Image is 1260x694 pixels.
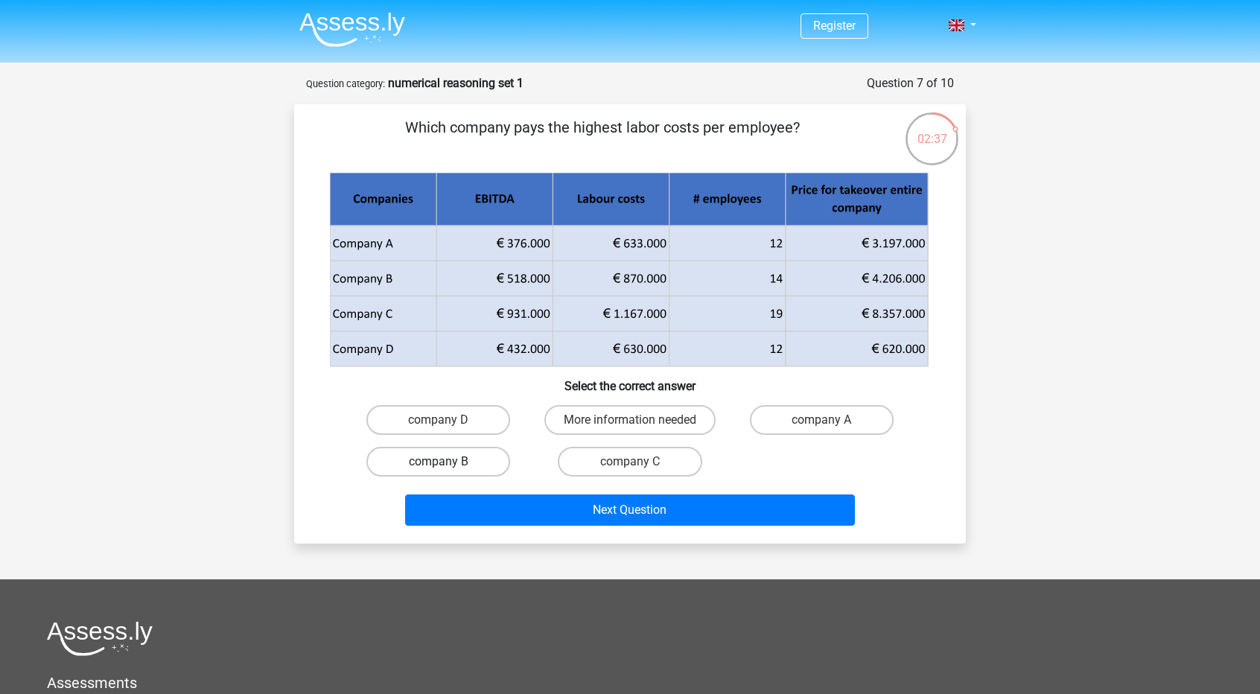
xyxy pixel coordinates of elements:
label: company C [558,447,701,477]
a: Register [813,19,856,33]
label: company A [750,405,894,435]
small: Question category: [306,78,385,89]
p: Which company pays the highest labor costs per employee? [318,116,886,161]
div: Question 7 of 10 [867,74,954,92]
label: company D [366,405,510,435]
h5: Assessments [47,674,1213,692]
label: company B [366,447,510,477]
h6: Select the correct answer [318,367,942,393]
button: Next Question [405,494,856,526]
div: 02:37 [904,111,960,148]
img: Assessly [299,12,405,47]
img: Assessly logo [47,621,153,656]
label: More information needed [544,405,716,435]
strong: numerical reasoning set 1 [388,76,524,90]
